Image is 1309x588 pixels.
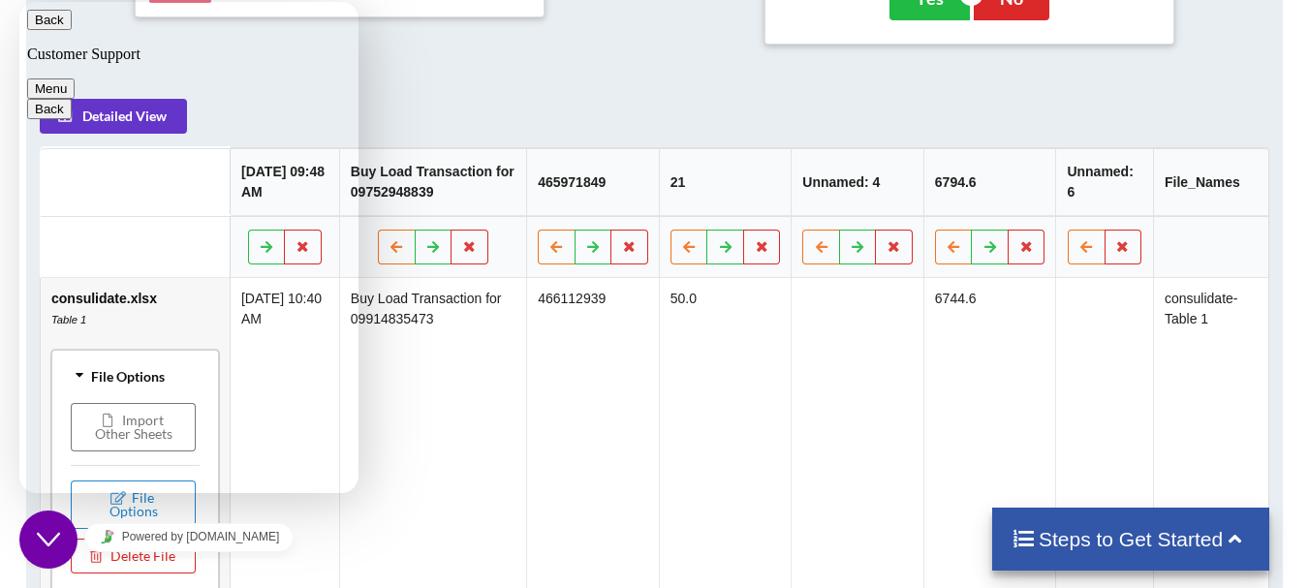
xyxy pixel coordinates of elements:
button: File Options [71,480,196,529]
iframe: chat widget [19,511,81,569]
th: 465971849 [526,148,659,216]
th: Unnamed: 4 [791,148,923,216]
h4: Steps to Get Started [1012,527,1251,551]
th: 21 [659,148,792,216]
th: Unnamed: 6 [1055,148,1153,216]
th: 6794.6 [923,148,1056,216]
th: Buy Load Transaction for 09752948839 [339,148,526,216]
iframe: chat widget [19,515,358,559]
iframe: chat widget [19,2,358,493]
th: File_Names [1153,148,1268,216]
